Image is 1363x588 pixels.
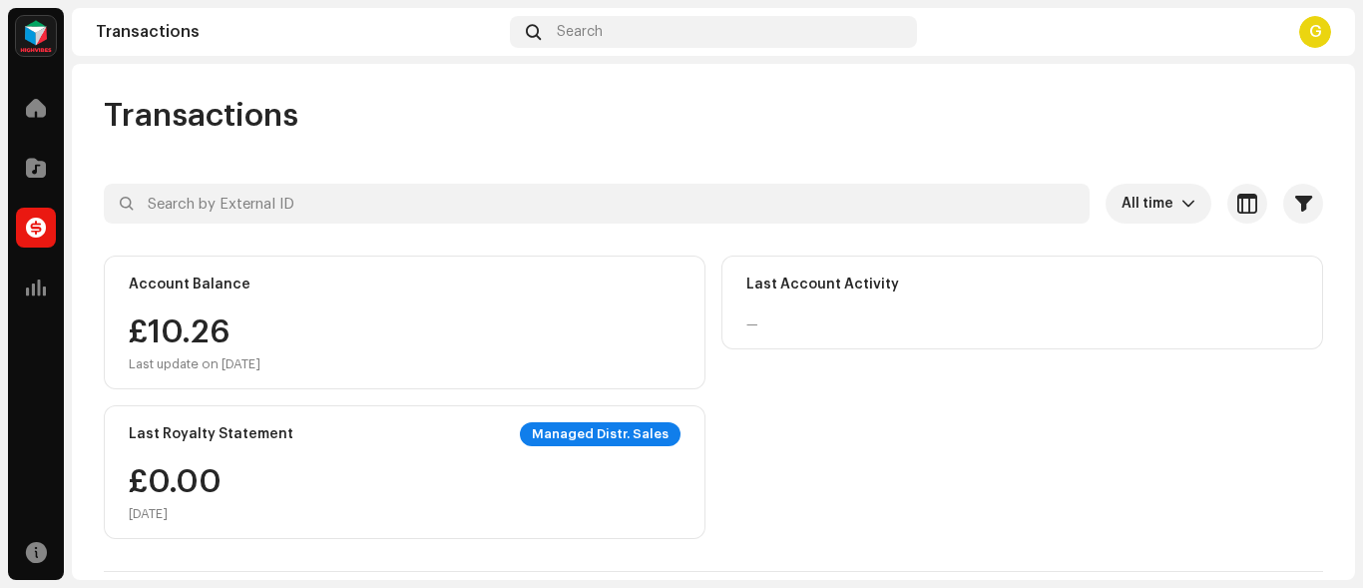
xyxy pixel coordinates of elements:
div: Transactions [96,24,502,40]
div: Last update on [DATE] [129,356,260,372]
div: Account Balance [129,277,250,293]
span: All time [1122,184,1181,224]
div: — [746,316,758,332]
span: Search [557,24,603,40]
div: G [1299,16,1331,48]
div: Last Royalty Statement [129,426,293,442]
input: Search by External ID [104,184,1090,224]
span: Transactions [104,96,298,136]
div: Last Account Activity [746,277,899,293]
div: [DATE] [129,506,222,522]
img: feab3aad-9b62-475c-8caf-26f15a9573ee [16,16,56,56]
div: dropdown trigger [1181,184,1195,224]
div: Managed Distr. Sales [520,422,681,446]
